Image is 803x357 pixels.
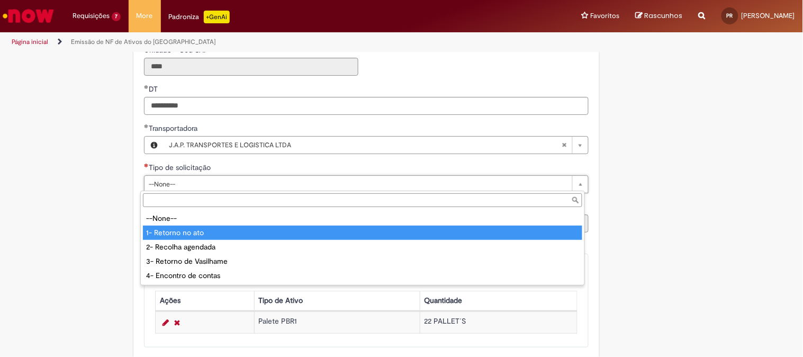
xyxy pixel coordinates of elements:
[143,211,582,226] div: --None--
[143,254,582,269] div: 3- Retorno de Vasilhame
[143,269,582,283] div: 4- Encontro de contas
[143,226,582,240] div: 1- Retorno no ato
[141,209,584,285] ul: Tipo de solicitação
[143,240,582,254] div: 2- Recolha agendada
